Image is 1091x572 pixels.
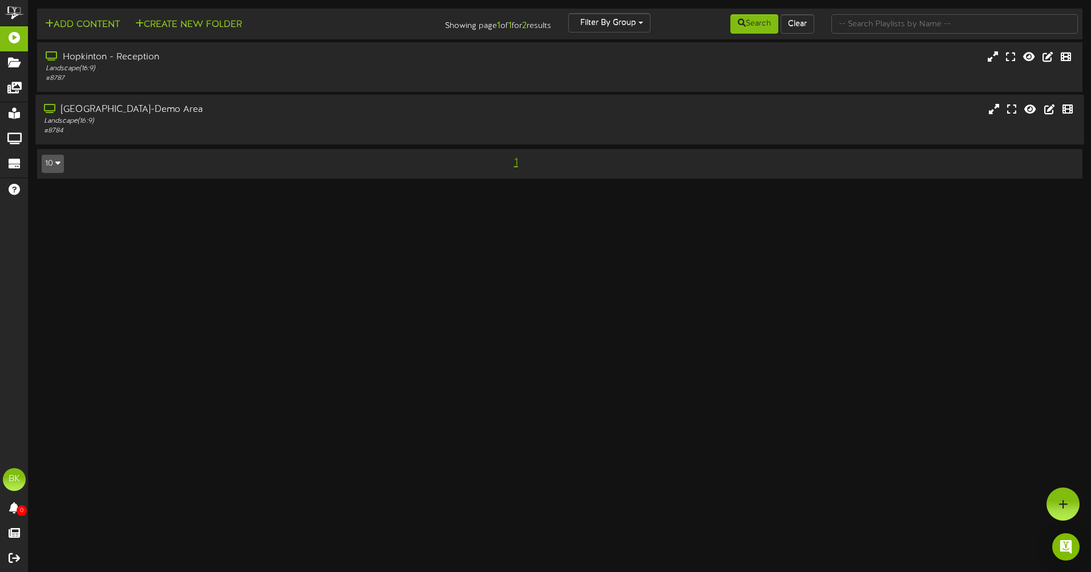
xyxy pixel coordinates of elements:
[522,21,527,31] strong: 2
[511,156,521,169] span: 1
[44,103,464,116] div: [GEOGRAPHIC_DATA]-Demo Area
[42,155,64,173] button: 10
[46,74,464,83] div: # 8787
[44,116,464,126] div: Landscape ( 16:9 )
[3,468,26,491] div: BK
[42,18,123,32] button: Add Content
[132,18,245,32] button: Create New Folder
[46,51,464,64] div: Hopkinton - Reception
[1052,533,1080,561] div: Open Intercom Messenger
[497,21,500,31] strong: 1
[568,13,650,33] button: Filter By Group
[508,21,512,31] strong: 1
[781,14,814,34] button: Clear
[46,64,464,74] div: Landscape ( 16:9 )
[730,14,778,34] button: Search
[17,505,27,516] span: 0
[831,14,1078,34] input: -- Search Playlists by Name --
[44,126,464,136] div: # 8784
[384,13,560,33] div: Showing page of for results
